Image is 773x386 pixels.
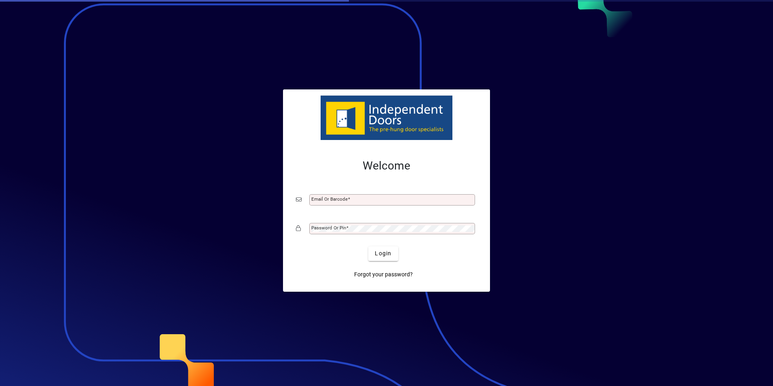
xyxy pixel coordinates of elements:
mat-label: Email or Barcode [311,196,348,202]
a: Forgot your password? [351,267,416,282]
button: Login [368,246,398,261]
h2: Welcome [296,159,477,173]
span: Login [375,249,391,258]
span: Forgot your password? [354,270,413,279]
mat-label: Password or Pin [311,225,346,231]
